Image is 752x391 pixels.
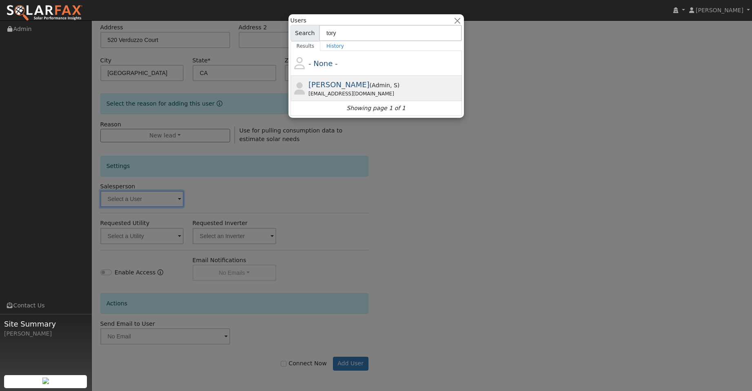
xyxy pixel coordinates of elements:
[291,16,306,25] span: Users
[320,41,350,51] a: History
[6,4,83,22] img: SolarFax
[696,7,743,13] span: [PERSON_NAME]
[4,318,87,329] span: Site Summary
[42,378,49,384] img: retrieve
[291,41,321,51] a: Results
[291,25,319,41] span: Search
[4,329,87,338] div: [PERSON_NAME]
